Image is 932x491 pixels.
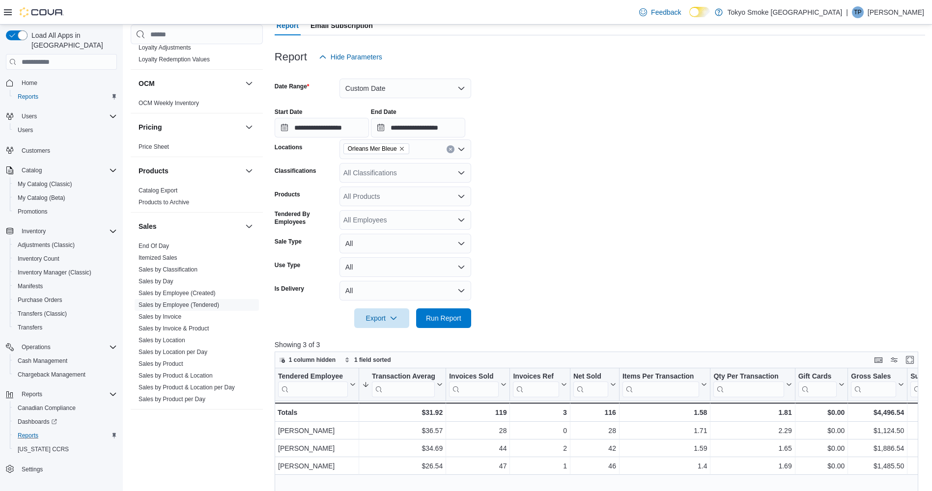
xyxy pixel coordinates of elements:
[131,240,263,409] div: Sales
[449,460,507,472] div: 47
[14,206,52,218] a: Promotions
[2,143,121,157] button: Customers
[18,110,117,122] span: Users
[18,164,117,176] span: Catalog
[14,355,117,367] span: Cash Management
[139,79,241,88] button: OCM
[14,192,69,204] a: My Catalog (Beta)
[22,465,43,473] span: Settings
[275,143,303,151] label: Locations
[18,194,65,202] span: My Catalog (Beta)
[278,407,356,418] div: Totals
[14,322,117,333] span: Transfers
[139,325,209,332] a: Sales by Invoice & Product
[139,313,181,321] span: Sales by Invoice
[275,108,303,116] label: Start Date
[139,266,198,273] span: Sales by Classification
[278,372,348,382] div: Tendered Employee
[888,354,900,366] button: Display options
[139,289,216,297] span: Sales by Employee (Created)
[14,192,117,204] span: My Catalog (Beta)
[14,239,79,251] a: Adjustments (Classic)
[851,372,896,397] div: Gross Sales
[18,282,43,290] span: Manifests
[14,443,73,455] a: [US_STATE] CCRS
[18,164,46,176] button: Catalog
[18,324,42,331] span: Transfers
[139,337,185,344] a: Sales by Location
[139,100,199,107] a: OCM Weekly Inventory
[139,166,241,176] button: Products
[10,354,121,368] button: Cash Management
[798,460,845,472] div: $0.00
[243,78,255,89] button: OCM
[10,90,121,104] button: Reports
[131,97,263,113] div: OCM
[713,372,784,382] div: Qty Per Transaction
[798,372,837,382] div: Gift Cards
[354,308,409,328] button: Export
[339,257,471,277] button: All
[275,191,300,198] label: Products
[362,372,443,397] button: Transaction Average
[139,278,173,285] a: Sales by Day
[18,445,69,453] span: [US_STATE] CCRS
[278,372,356,397] button: Tendered Employee
[139,187,177,194] a: Catalog Export
[14,402,117,414] span: Canadian Compliance
[372,372,435,382] div: Transaction Average
[275,238,302,245] label: Sale Type
[18,357,67,365] span: Cash Management
[139,99,199,107] span: OCM Weekly Inventory
[22,112,37,120] span: Users
[354,356,391,364] span: 1 field sorted
[449,442,507,454] div: 44
[18,310,67,318] span: Transfers (Classic)
[851,442,904,454] div: $1,886.54
[139,143,169,151] span: Price Sheet
[18,371,85,379] span: Chargeback Management
[713,372,791,397] button: Qty Per Transaction
[339,281,471,300] button: All
[10,293,121,307] button: Purchase Orders
[513,372,566,397] button: Invoices Ref
[18,404,76,412] span: Canadian Compliance
[399,146,405,152] button: Remove Orleans Mer Bleue from selection in this group
[573,372,608,397] div: Net Sold
[14,253,63,265] a: Inventory Count
[573,425,616,436] div: 28
[573,372,608,382] div: Net Sold
[348,144,397,154] span: Orleans Mer Bleue
[371,108,396,116] label: End Date
[14,267,117,278] span: Inventory Manager (Classic)
[10,368,121,382] button: Chargeback Management
[339,79,471,98] button: Custom Date
[139,348,207,356] span: Sales by Location per Day
[2,462,121,476] button: Settings
[372,372,435,397] div: Transaction Average
[18,388,117,400] span: Reports
[18,269,91,276] span: Inventory Manager (Classic)
[2,340,121,354] button: Operations
[311,16,373,35] span: Email Subscription
[10,401,121,415] button: Canadian Compliance
[18,418,57,426] span: Dashboards
[14,443,117,455] span: Washington CCRS
[22,227,46,235] span: Inventory
[131,42,263,69] div: Loyalty
[14,322,46,333] a: Transfers
[18,341,117,353] span: Operations
[18,463,117,475] span: Settings
[139,143,169,150] a: Price Sheet
[18,93,38,101] span: Reports
[18,145,54,157] a: Customers
[449,407,507,418] div: 119
[713,460,791,472] div: 1.69
[868,6,924,18] p: [PERSON_NAME]
[18,464,47,475] a: Settings
[14,308,117,320] span: Transfers (Classic)
[139,301,219,309] span: Sales by Employee (Tendered)
[139,360,183,367] a: Sales by Product
[14,124,117,136] span: Users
